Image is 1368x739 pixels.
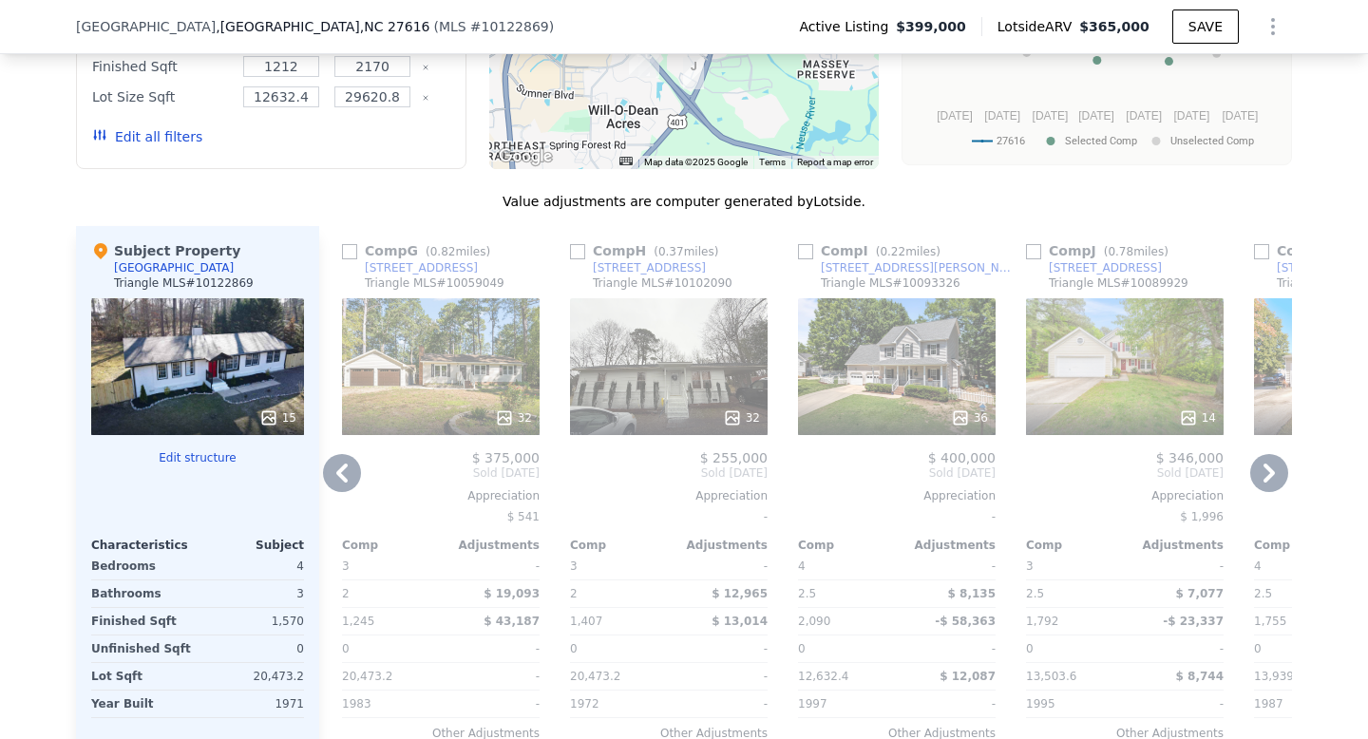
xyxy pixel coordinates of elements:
[1026,615,1058,628] span: 1,792
[1176,670,1224,683] span: $ 8,744
[1078,109,1114,123] text: [DATE]
[570,691,665,717] div: 1972
[712,587,768,600] span: $ 12,965
[1254,615,1286,628] span: 1,755
[91,553,194,579] div: Bedrooms
[1129,553,1224,579] div: -
[342,465,540,481] span: Sold [DATE]
[1125,538,1224,553] div: Adjustments
[445,691,540,717] div: -
[570,642,578,655] span: 0
[495,408,532,427] div: 32
[798,691,893,717] div: 1997
[821,275,960,291] div: Triangle MLS # 10093326
[593,260,706,275] div: [STREET_ADDRESS]
[798,260,1018,275] a: [STREET_ADDRESS][PERSON_NAME]
[439,19,466,34] span: MLS
[673,553,768,579] div: -
[201,663,304,690] div: 20,473.2
[798,559,806,573] span: 4
[1254,691,1349,717] div: 1987
[798,670,848,683] span: 12,632.4
[712,615,768,628] span: $ 13,014
[365,275,504,291] div: Triangle MLS # 10059049
[928,450,996,465] span: $ 400,000
[422,64,429,71] button: Clear
[644,157,748,167] span: Map data ©2025 Google
[570,559,578,573] span: 3
[494,144,557,169] img: Google
[759,157,786,167] a: Terms (opens in new tab)
[484,587,540,600] span: $ 19,093
[798,538,897,553] div: Comp
[1223,109,1259,123] text: [DATE]
[798,488,996,503] div: Appreciation
[342,642,350,655] span: 0
[937,109,973,123] text: [DATE]
[365,260,478,275] div: [STREET_ADDRESS]
[1026,260,1162,275] a: [STREET_ADDRESS]
[798,241,948,260] div: Comp I
[91,580,194,607] div: Bathrooms
[342,241,498,260] div: Comp G
[92,84,232,110] div: Lot Size Sqft
[1180,510,1224,523] span: $ 1,996
[683,57,704,89] div: 5504 Cumberland Plain Dr
[91,538,198,553] div: Characteristics
[948,587,996,600] span: $ 8,135
[1254,670,1304,683] span: 13,939.2
[570,241,726,260] div: Comp H
[646,245,726,258] span: ( miles)
[201,635,304,662] div: 0
[470,19,549,34] span: # 10122869
[360,19,430,34] span: , NC 27616
[507,510,540,523] span: $ 541
[342,670,392,683] span: 20,473.2
[798,503,996,530] div: -
[434,17,555,36] div: ( )
[700,450,768,465] span: $ 255,000
[198,538,304,553] div: Subject
[951,408,988,427] div: 36
[1129,635,1224,662] div: -
[201,580,304,607] div: 3
[114,260,234,275] div: [GEOGRAPHIC_DATA]
[798,580,893,607] div: 2.5
[342,615,374,628] span: 1,245
[570,503,768,530] div: -
[1254,580,1349,607] div: 2.5
[1254,538,1353,553] div: Comp
[342,538,441,553] div: Comp
[673,635,768,662] div: -
[897,538,996,553] div: Adjustments
[901,691,996,717] div: -
[997,135,1025,147] text: 27616
[472,450,540,465] span: $ 375,000
[342,691,437,717] div: 1983
[91,608,194,635] div: Finished Sqft
[91,691,194,717] div: Year Built
[1079,19,1149,34] span: $365,000
[445,635,540,662] div: -
[216,17,429,36] span: , [GEOGRAPHIC_DATA]
[91,663,194,690] div: Lot Sqft
[997,17,1079,36] span: Lotside ARV
[1026,642,1034,655] span: 0
[201,553,304,579] div: 4
[1172,9,1239,44] button: SAVE
[570,538,669,553] div: Comp
[984,109,1020,123] text: [DATE]
[201,691,304,717] div: 1971
[570,615,602,628] span: 1,407
[1065,135,1137,147] text: Selected Comp
[1049,260,1162,275] div: [STREET_ADDRESS]
[1049,275,1188,291] div: Triangle MLS # 10089929
[91,635,194,662] div: Unfinished Sqft
[342,488,540,503] div: Appreciation
[658,245,684,258] span: 0.37
[901,553,996,579] div: -
[1026,488,1224,503] div: Appreciation
[1096,245,1176,258] span: ( miles)
[1126,109,1162,123] text: [DATE]
[342,580,437,607] div: 2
